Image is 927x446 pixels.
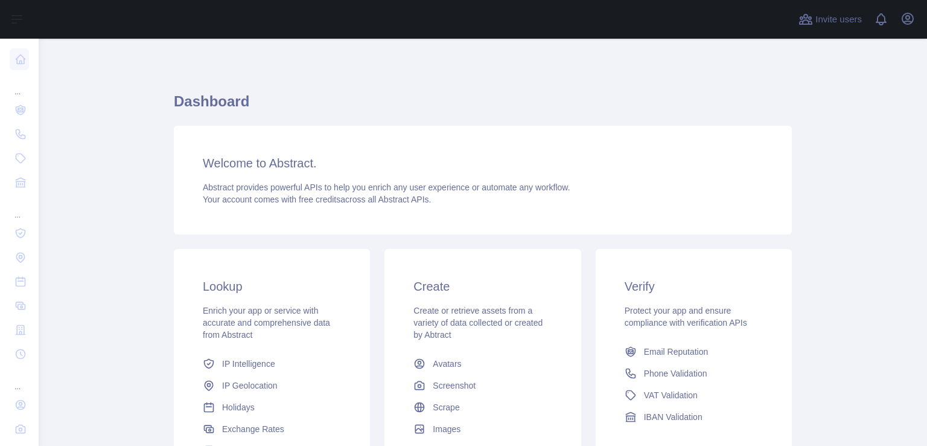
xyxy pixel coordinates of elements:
button: Invite users [796,10,864,29]
span: Phone Validation [644,367,707,380]
span: Scrape [433,401,459,413]
a: IBAN Validation [620,406,768,428]
div: ... [10,73,29,97]
span: Invite users [815,13,862,27]
a: VAT Validation [620,384,768,406]
div: ... [10,367,29,392]
h3: Create [413,278,552,295]
div: ... [10,196,29,220]
span: free credits [299,195,340,204]
a: Email Reputation [620,341,768,363]
span: Enrich your app or service with accurate and comprehensive data from Abstract [203,306,330,340]
span: Images [433,423,460,435]
span: IP Geolocation [222,380,278,392]
span: IBAN Validation [644,411,702,423]
h3: Lookup [203,278,341,295]
span: VAT Validation [644,389,698,401]
a: Screenshot [409,375,556,396]
a: IP Intelligence [198,353,346,375]
a: Images [409,418,556,440]
a: Phone Validation [620,363,768,384]
a: Holidays [198,396,346,418]
span: Exchange Rates [222,423,284,435]
h3: Verify [625,278,763,295]
h1: Dashboard [174,92,792,121]
span: Email Reputation [644,346,709,358]
span: Screenshot [433,380,476,392]
span: Your account comes with across all Abstract APIs. [203,195,431,204]
a: Scrape [409,396,556,418]
span: Protect your app and ensure compliance with verification APIs [625,306,747,328]
span: Abstract provides powerful APIs to help you enrich any user experience or automate any workflow. [203,183,570,192]
a: Exchange Rates [198,418,346,440]
span: Holidays [222,401,255,413]
span: Create or retrieve assets from a variety of data collected or created by Abtract [413,306,543,340]
a: IP Geolocation [198,375,346,396]
span: Avatars [433,358,461,370]
h3: Welcome to Abstract. [203,155,763,172]
span: IP Intelligence [222,358,275,370]
a: Avatars [409,353,556,375]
